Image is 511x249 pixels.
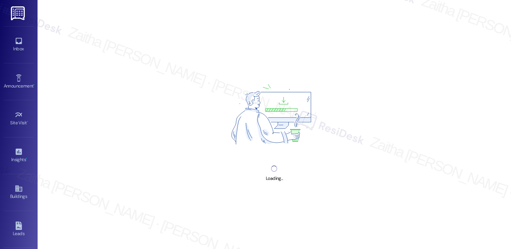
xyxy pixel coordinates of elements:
a: Inbox [4,35,34,55]
span: • [33,82,35,88]
div: Loading... [266,175,283,183]
a: Buildings [4,182,34,202]
span: • [26,156,27,161]
a: Insights • [4,145,34,166]
img: ResiDesk Logo [11,6,26,20]
a: Site Visit • [4,109,34,129]
span: • [27,119,28,124]
a: Leads [4,219,34,240]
